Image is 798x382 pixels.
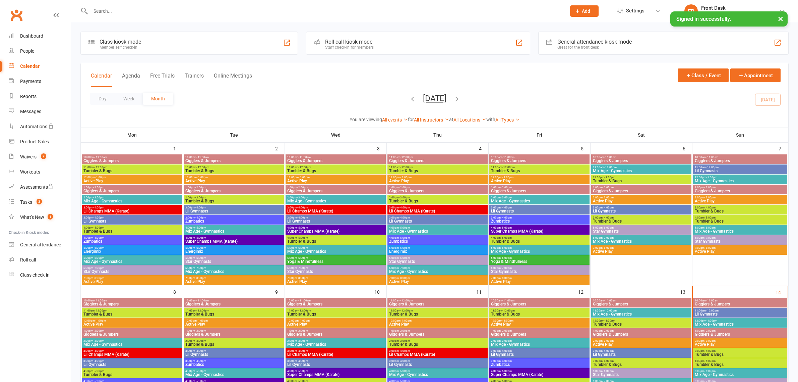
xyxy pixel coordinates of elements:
[694,209,786,213] span: Tumbler & Bugs
[83,189,181,193] span: Gigglers & Jumpers
[491,249,588,253] span: Mix Age - Gymnastics
[678,68,729,82] button: Class / Event
[20,139,49,144] div: Product Sales
[694,189,786,193] span: Gigglers & Jumpers
[694,219,786,223] span: Tumbler & Bugs
[491,166,588,169] span: 11:00am
[83,216,181,219] span: 3:00pm
[501,246,512,249] span: - 6:00pm
[491,246,588,249] span: 5:00pm
[195,186,206,189] span: - 2:00pm
[93,186,104,189] span: - 2:00pm
[185,226,283,229] span: 4:00pm
[83,239,181,243] span: Zumbatics
[185,249,283,253] span: Energimix
[185,199,283,203] span: Tumbler & Bugs
[389,176,486,179] span: 12:00pm
[501,236,512,239] span: - 5:00pm
[694,169,786,173] span: Lil Gymnasts
[401,176,412,179] span: - 1:00pm
[83,166,181,169] span: 11:00am
[285,128,387,142] th: Wed
[20,94,37,99] div: Reports
[93,246,104,249] span: - 6:00pm
[9,119,71,134] a: Automations
[706,166,719,169] span: - 12:00pm
[389,226,486,229] span: 4:00pm
[593,239,690,243] span: Mix Age - Gymnastics
[93,236,104,239] span: - 5:00pm
[9,89,71,104] a: Reports
[287,219,384,223] span: Lil Gymnasts
[593,216,690,219] span: 3:00pm
[593,209,690,213] span: Lil Gymnasts
[502,166,515,169] span: - 12:00pm
[275,143,285,154] div: 2
[183,128,285,142] th: Tue
[287,156,384,159] span: 10:00am
[9,134,71,149] a: Product Sales
[48,214,53,220] span: 1
[706,156,718,159] span: - 11:00am
[593,189,690,193] span: Gigglers & Jumpers
[91,73,112,87] button: Calendar
[20,169,40,175] div: Workouts
[83,229,181,233] span: Tumbler & Bugs
[287,159,384,163] span: Gigglers & Jumpers
[486,117,495,122] strong: with
[20,33,43,39] div: Dashboard
[626,3,644,18] span: Settings
[694,249,786,253] span: Active Play
[491,216,588,219] span: 3:00pm
[95,176,106,179] span: - 1:00pm
[9,164,71,180] a: Workouts
[195,206,206,209] span: - 4:00pm
[694,179,786,183] span: Mix Age - Gymnastics
[195,256,206,259] span: - 6:00pm
[604,166,617,169] span: - 12:00pm
[93,256,104,259] span: - 6:00pm
[185,156,283,159] span: 10:00am
[389,179,486,183] span: Active Play
[195,196,206,199] span: - 3:00pm
[501,206,512,209] span: - 4:00pm
[593,159,690,163] span: Gigglers & Jumpers
[694,206,786,209] span: 3:00pm
[389,229,486,233] span: Mix Age - Gymnastics
[400,166,413,169] span: - 12:00pm
[297,246,308,249] span: - 6:00pm
[297,186,308,189] span: - 2:00pm
[491,206,588,209] span: 3:00pm
[83,179,181,183] span: Active Play
[20,124,47,129] div: Automations
[83,169,181,173] span: Tumbler & Bugs
[414,117,449,123] a: All Instructors
[593,196,690,199] span: 2:00pm
[83,256,181,259] span: 5:00pm
[20,109,41,114] div: Messages
[9,195,71,210] a: Tasks 3
[694,196,786,199] span: 2:00pm
[389,249,486,253] span: Energimix
[491,209,588,213] span: Lil Gymnasts
[593,166,690,169] span: 11:00am
[502,176,513,179] span: - 1:00pm
[83,196,181,199] span: 2:00pm
[557,45,632,50] div: Great for the front desk
[399,206,410,209] span: - 4:00pm
[591,128,692,142] th: Sat
[389,206,486,209] span: 3:00pm
[593,246,690,249] span: 7:00pm
[83,219,181,223] span: Lil Gymnasts
[20,184,53,190] div: Assessments
[694,239,786,243] span: Star Gymnasts
[389,196,486,199] span: 2:00pm
[603,236,614,239] span: - 7:00pm
[298,166,311,169] span: - 12:00pm
[185,73,204,87] button: Trainers
[287,189,384,193] span: Gigglers & Jumpers
[297,206,308,209] span: - 4:00pm
[20,48,34,54] div: People
[41,153,46,159] span: 7
[389,199,486,203] span: Tumbler & Bugs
